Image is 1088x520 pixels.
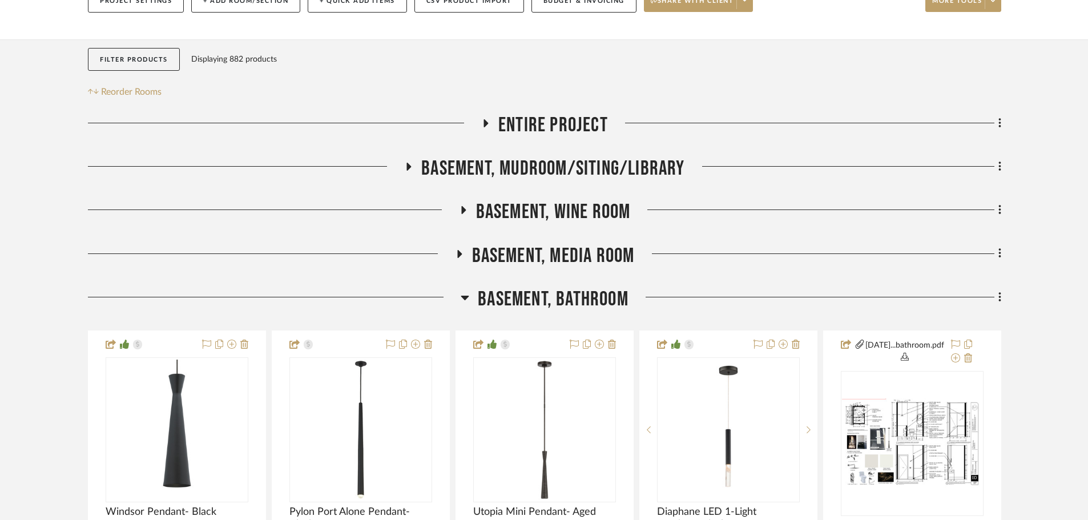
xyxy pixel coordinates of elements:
[474,360,615,500] img: Utopia Mini Pendant- Aged Iron
[107,360,247,500] img: Windsor Pendant- Black antique Bronze
[498,113,608,138] span: Entire Project
[865,338,944,365] button: [DATE]...bathroom.pdf
[474,358,615,502] div: 0
[191,48,277,71] div: Displaying 882 products
[101,85,162,99] span: Reorder Rooms
[478,287,628,312] span: Basement, Bathroom
[106,358,248,502] div: 0
[476,200,631,224] span: Basement, Wine Room
[421,156,684,181] span: Basement, Mudroom/Siting/Library
[472,244,635,268] span: Basement, Media Room
[290,358,432,502] div: 0
[88,48,180,71] button: Filter Products
[842,398,982,489] img: Linck Residence: Basement Bathroom
[291,360,431,500] img: Pylon Port Alone Pendant- Black
[88,85,162,99] button: Reorder Rooms
[658,360,799,500] img: Diaphane LED 1-Light Pendant- Black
